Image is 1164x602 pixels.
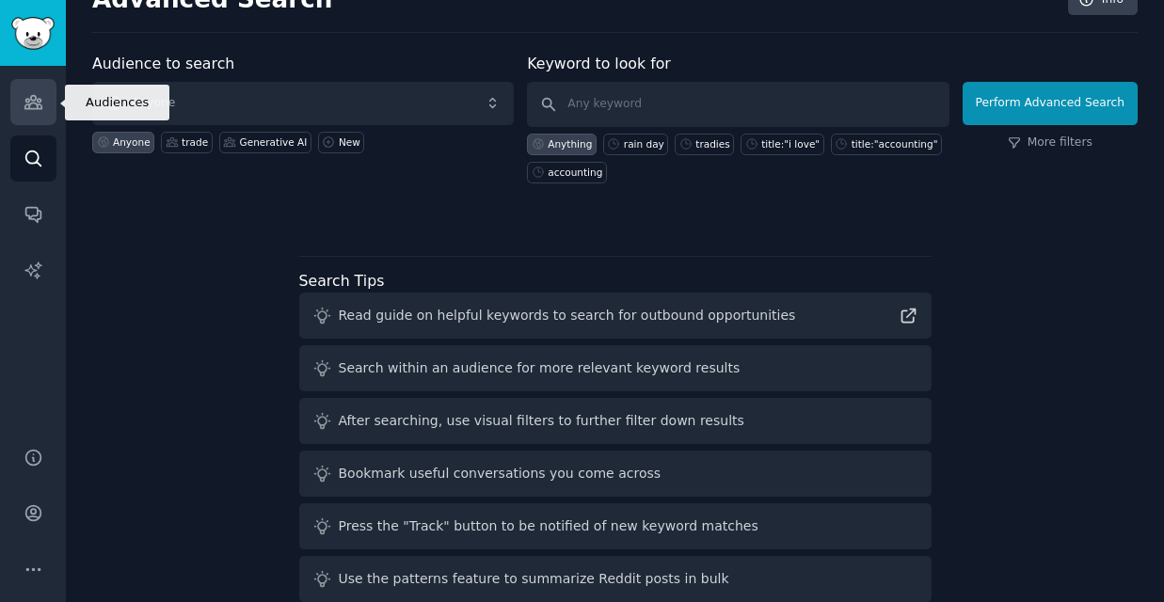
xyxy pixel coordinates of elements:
[963,82,1138,125] button: Perform Advanced Search
[339,306,796,325] div: Read guide on helpful keywords to search for outbound opportunities
[1008,135,1092,151] a: More filters
[548,166,602,179] div: accounting
[339,516,758,536] div: Press the "Track" button to be notified of new keyword matches
[339,411,744,431] div: After searching, use visual filters to further filter down results
[182,135,208,149] div: trade
[92,82,514,125] button: Anyone
[527,82,949,127] input: Any keyword
[761,137,820,150] div: title:"i love"
[240,135,308,149] div: Generative AI
[339,569,729,589] div: Use the patterns feature to summarize Reddit posts in bulk
[299,272,385,290] label: Search Tips
[92,55,234,72] label: Audience to search
[548,137,592,150] div: Anything
[695,137,729,150] div: tradies
[339,464,662,483] div: Bookmark useful conversations you come across
[113,135,151,149] div: Anyone
[318,132,364,153] a: New
[339,358,741,378] div: Search within an audience for more relevant keyword results
[527,55,671,72] label: Keyword to look for
[339,135,360,149] div: New
[852,137,938,150] div: title:"accounting"
[624,137,664,150] div: rain day
[11,17,55,50] img: GummySearch logo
